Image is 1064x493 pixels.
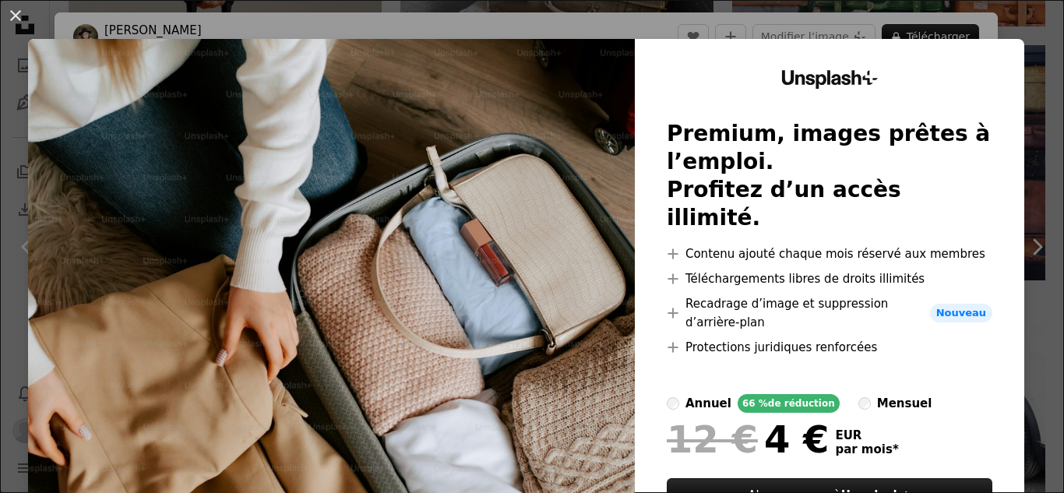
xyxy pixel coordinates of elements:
[667,294,992,332] li: Recadrage d’image et suppression d’arrière-plan
[667,397,679,410] input: annuel66 %de réduction
[930,304,992,322] span: Nouveau
[667,419,758,460] span: 12 €
[685,394,731,413] div: annuel
[858,397,871,410] input: mensuel
[738,394,840,413] div: 66 % de réduction
[667,419,829,460] div: 4 €
[835,428,898,442] span: EUR
[835,442,898,456] span: par mois *
[667,245,992,263] li: Contenu ajouté chaque mois réservé aux membres
[667,338,992,357] li: Protections juridiques renforcées
[877,394,932,413] div: mensuel
[667,120,992,232] h2: Premium, images prêtes à l’emploi. Profitez d’un accès illimité.
[667,269,992,288] li: Téléchargements libres de droits illimités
